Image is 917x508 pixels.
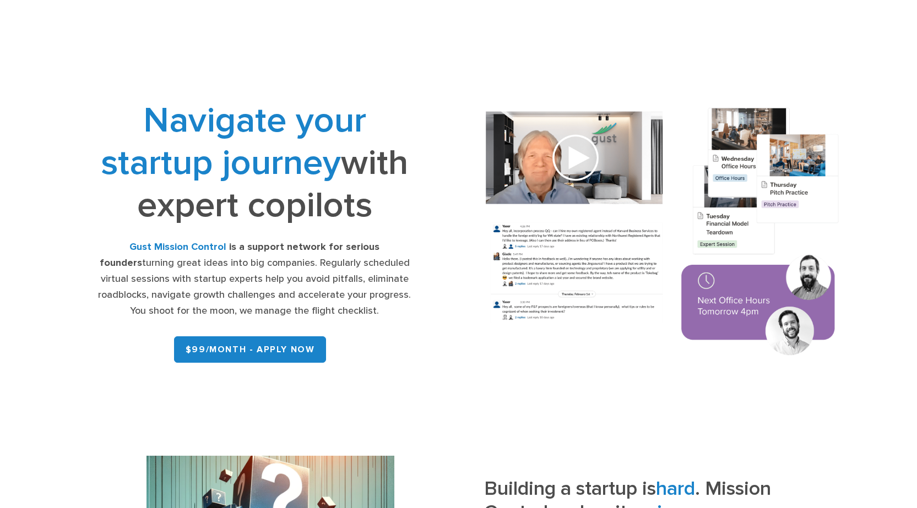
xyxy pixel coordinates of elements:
a: $99/month - APPLY NOW [174,336,327,363]
div: turning great ideas into big companies. Regularly scheduled virtual sessions with startup experts... [98,239,411,319]
strong: Gust Mission Control [129,241,226,253]
span: Navigate your startup journey [101,99,366,184]
strong: is a support network for serious founders [100,241,380,269]
img: Composition of calendar events, a video call presentation, and chat rooms [467,94,859,373]
span: hard [656,477,695,500]
h1: with expert copilots [98,99,411,226]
